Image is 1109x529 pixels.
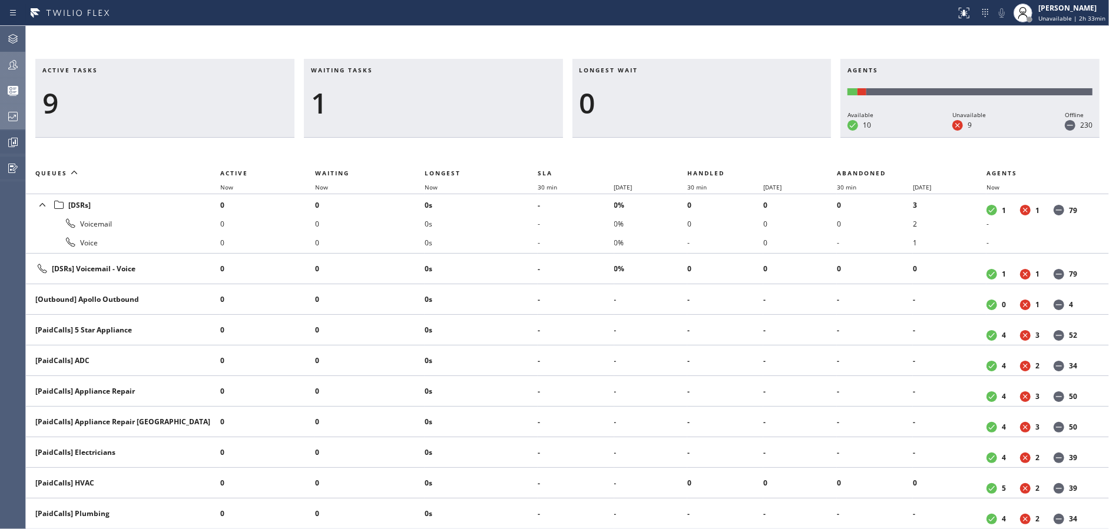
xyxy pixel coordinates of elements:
dt: Unavailable [952,120,963,131]
div: [Outbound] Apollo Outbound [35,294,211,304]
span: Longest wait [580,66,638,74]
dt: Available [986,422,997,432]
li: - [614,321,688,340]
li: - [538,290,614,309]
dd: 2 [1035,361,1040,371]
span: 30 min [687,183,707,191]
li: 0 [220,443,315,462]
dd: 52 [1069,330,1077,340]
span: [DATE] [614,183,633,191]
li: 0 [837,474,913,493]
li: - [614,290,688,309]
li: - [687,321,763,340]
li: - [538,321,614,340]
div: Available [848,109,873,120]
li: - [614,412,688,431]
div: 1 [311,86,556,120]
li: - [913,290,986,309]
dd: 34 [1069,361,1077,371]
div: [PaidCalls] ADC [35,355,211,365]
dt: Offline [1054,300,1064,310]
li: - [614,443,688,462]
span: Queues [35,169,67,177]
span: Handled [687,169,724,177]
dd: 79 [1069,205,1077,215]
li: 0 [220,412,315,431]
dt: Offline [1054,391,1064,402]
li: 0 [315,351,425,370]
li: - [538,382,614,401]
li: - [913,351,986,370]
div: [PaidCalls] HVAC [35,478,211,488]
span: Active tasks [42,66,98,74]
dt: Offline [1054,205,1064,215]
li: 0 [687,195,763,214]
span: Waiting [315,169,349,177]
li: 0 [315,382,425,401]
dt: Unavailable [1020,300,1031,310]
dt: Available [986,391,997,402]
dt: Unavailable [1020,269,1031,280]
div: [DSRs] Voicemail - Voice [35,262,211,276]
li: 0 [220,214,315,233]
li: 0s [425,195,538,214]
dd: 10 [863,120,871,130]
dt: Available [986,300,997,310]
li: 3 [913,195,986,214]
dd: 4 [1002,330,1006,340]
li: 0s [425,474,538,493]
div: [PaidCalls] Electricians [35,447,211,457]
span: 30 min [837,183,856,191]
dt: Unavailable [1020,453,1031,463]
li: - [687,233,763,252]
div: Offline: 230 [866,88,1093,95]
div: 9 [42,86,287,120]
button: Mute [994,5,1010,21]
li: - [837,504,913,523]
dt: Available [986,453,997,463]
dd: 34 [1069,514,1077,524]
li: 0% [614,195,688,214]
span: Waiting tasks [311,66,373,74]
dd: 4 [1002,361,1006,371]
li: 0 [315,474,425,493]
li: 0s [425,233,538,252]
li: - [687,443,763,462]
li: - [538,351,614,370]
li: - [763,290,837,309]
li: - [538,259,614,278]
li: - [687,290,763,309]
li: 0 [837,214,913,233]
div: [PaidCalls] Plumbing [35,508,211,518]
div: Available: 10 [848,88,858,95]
li: - [763,321,837,340]
li: - [763,412,837,431]
dd: 4 [1002,514,1006,524]
li: - [837,412,913,431]
span: Longest [425,169,461,177]
li: 0 [220,233,315,252]
div: Unavailable [952,109,986,120]
li: - [913,504,986,523]
dd: 39 [1069,483,1077,493]
dd: 3 [1035,391,1040,401]
span: Now [220,183,233,191]
span: [DATE] [763,183,782,191]
dd: 39 [1069,453,1077,463]
li: 0 [315,321,425,340]
li: 0 [763,233,837,252]
dd: 5 [1002,483,1006,493]
div: Voice [35,235,211,249]
li: 0 [220,504,315,523]
dt: Offline [1054,514,1064,524]
li: - [837,351,913,370]
dd: 3 [1035,422,1040,432]
li: 0 [913,259,986,278]
dd: 230 [1080,120,1093,130]
dt: Offline [1054,330,1064,341]
dt: Unavailable [1020,514,1031,524]
li: 0 [220,351,315,370]
div: 0 [580,86,825,120]
dd: 1 [1035,269,1040,279]
div: [PERSON_NAME] [1038,3,1105,13]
